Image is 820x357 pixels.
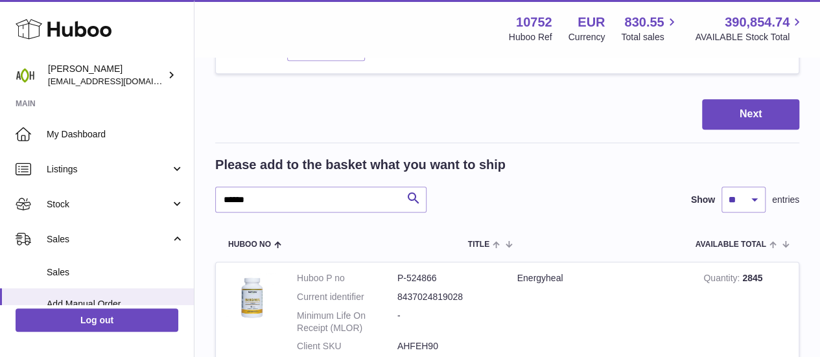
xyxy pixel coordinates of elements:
[297,272,397,284] dt: Huboo P no
[624,14,664,31] span: 830.55
[468,240,489,249] span: Title
[568,31,605,43] div: Currency
[696,240,766,249] span: AVAILABLE Total
[47,266,184,279] span: Sales
[215,156,506,174] h2: Please add to the basket what you want to ship
[397,272,498,284] dd: P-524866
[695,31,804,43] span: AVAILABLE Stock Total
[509,31,552,43] div: Huboo Ref
[47,198,170,211] span: Stock
[397,291,498,303] dd: 8437024819028
[226,272,277,324] img: Energyheal
[297,291,397,303] dt: Current identifier
[297,340,397,352] dt: Client SKU
[47,163,170,176] span: Listings
[48,63,165,87] div: [PERSON_NAME]
[397,340,498,352] dd: AHFEH90
[47,298,184,310] span: Add Manual Order
[702,99,799,130] button: Next
[16,65,35,85] img: internalAdmin-10752@internal.huboo.com
[578,14,605,31] strong: EUR
[516,14,552,31] strong: 10752
[695,14,804,43] a: 390,854.74 AVAILABLE Stock Total
[48,76,191,86] span: [EMAIL_ADDRESS][DOMAIN_NAME]
[621,14,679,43] a: 830.55 Total sales
[47,233,170,246] span: Sales
[16,308,178,332] a: Log out
[772,194,799,206] span: entries
[297,310,397,334] dt: Minimum Life On Receipt (MLOR)
[725,14,790,31] span: 390,854.74
[47,128,184,141] span: My Dashboard
[621,31,679,43] span: Total sales
[691,194,715,206] label: Show
[703,273,742,286] strong: Quantity
[397,310,498,334] dd: -
[228,240,271,249] span: Huboo no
